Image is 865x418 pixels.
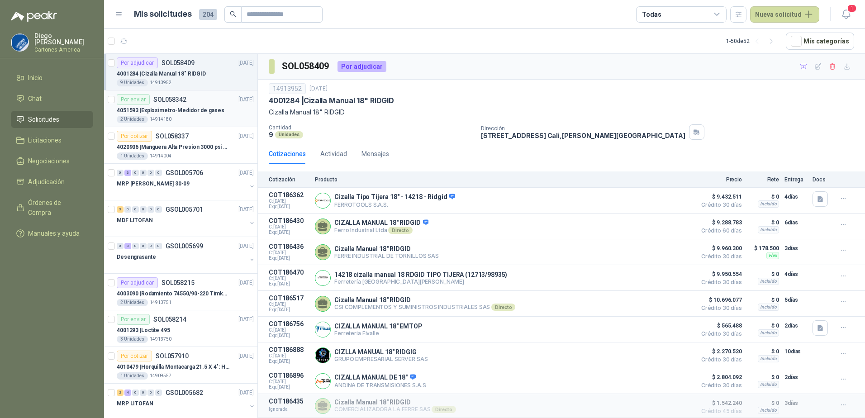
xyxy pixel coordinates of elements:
[238,59,254,67] p: [DATE]
[269,320,309,328] p: COT186756
[238,352,254,361] p: [DATE]
[28,228,80,238] span: Manuales y ayuda
[140,170,147,176] div: 0
[147,170,154,176] div: 0
[11,11,57,22] img: Logo peakr
[334,374,426,382] p: CIZALLA MANUAL DE 18"
[697,408,742,414] span: Crédito 45 días
[269,124,474,131] p: Cantidad
[104,274,257,310] a: Por adjudicarSOL058215[DATE] 4003090 |Rodamiento 74550/90-220 Timken BombaVG402 Unidades14913751
[388,227,412,234] div: Directo
[155,389,162,396] div: 0
[269,96,394,105] p: 4001284 | Cizalla Manual 18" RIDGID
[747,398,779,408] p: $ 0
[697,372,742,383] span: $ 2.804.092
[697,217,742,228] span: $ 9.288.783
[697,398,742,408] span: $ 1.542.240
[784,320,807,331] p: 2 días
[150,299,171,306] p: 14913751
[166,170,203,176] p: GSOL005706
[269,359,309,364] span: Exp: [DATE]
[117,116,148,123] div: 2 Unidades
[155,243,162,249] div: 0
[334,406,456,413] p: COMERCIALIZADORA LA FERRE SAS
[697,346,742,357] span: $ 2.270.520
[28,73,43,83] span: Inicio
[117,143,229,152] p: 4020906 | Manguera Alta Presion 3000 psi De 1-1/4"
[269,346,309,353] p: COT186888
[334,399,456,406] p: Cizalla Manual 18" RIDGID
[269,204,309,209] span: Exp: [DATE]
[784,269,807,280] p: 4 días
[117,326,170,335] p: 4001293 | Loctite 495
[747,294,779,305] p: $ 0
[334,323,423,330] p: CIZALLA MANUAL 18" EMTOP
[269,199,309,204] span: C: [DATE]
[117,253,156,261] p: Desengrasante
[117,79,148,86] div: 9 Unidades
[117,351,152,361] div: Por cotizar
[147,206,154,213] div: 0
[747,372,779,383] p: $ 0
[320,149,347,159] div: Actividad
[117,363,229,371] p: 4010479 | Horquilla Montacarga 21.5 X 4": Horquilla Telescopica Overall size 2108 x 660 x 324mm
[747,346,779,357] p: $ 0
[758,304,779,311] div: Incluido
[481,125,685,132] p: Dirección
[150,79,171,86] p: 14913952
[481,132,685,139] p: [STREET_ADDRESS] Cali , [PERSON_NAME][GEOGRAPHIC_DATA]
[11,69,93,86] a: Inicio
[150,336,171,343] p: 14913750
[269,294,309,302] p: COT186517
[28,114,59,124] span: Solicitudes
[750,6,819,23] button: Nueva solicitud
[150,372,171,380] p: 14909557
[697,228,742,233] span: Crédito 60 días
[784,346,807,357] p: 10 días
[747,320,779,331] p: $ 0
[337,61,386,72] div: Por adjudicar
[334,382,426,389] p: ANDINA DE TRANSMISIONES S.A.S
[269,405,309,414] p: Ignorada
[269,230,309,235] span: Exp: [DATE]
[104,310,257,347] a: Por enviarSOL058214[DATE] 4001293 |Loctite 4953 Unidades14913750
[155,206,162,213] div: 0
[697,383,742,388] span: Crédito 30 días
[11,34,29,51] img: Company Logo
[758,226,779,233] div: Incluido
[334,348,428,356] p: CIZLLA MANUAL 18" RIDGIG
[117,70,206,78] p: 4001284 | Cizalla Manual 18" RIDGID
[315,322,330,337] img: Company Logo
[132,170,139,176] div: 0
[758,407,779,414] div: Incluido
[238,315,254,324] p: [DATE]
[117,299,148,306] div: 2 Unidades
[361,149,389,159] div: Mensajes
[117,131,152,142] div: Por cotizar
[124,206,131,213] div: 0
[766,252,779,259] div: Flex
[28,177,65,187] span: Adjudicación
[34,47,93,52] p: Cartones America
[269,333,309,338] span: Exp: [DATE]
[315,348,330,363] img: Company Logo
[282,59,330,73] h3: SOL058409
[166,243,203,249] p: GSOL005699
[117,180,190,188] p: MRP [PERSON_NAME] 30-09
[11,111,93,128] a: Solicitudes
[334,252,439,259] p: FERRE INDUSTRIAL DE TORNILLOS SAS
[315,193,330,208] img: Company Logo
[697,243,742,254] span: $ 9.960.300
[132,243,139,249] div: 0
[156,133,189,139] p: SOL058337
[117,243,124,249] div: 0
[230,11,236,17] span: search
[334,227,428,234] p: Ferro Industrial Ltda
[269,353,309,359] span: C: [DATE]
[334,271,507,278] p: 14218 cizalla manual 18 RDGID TIPO TIJERA (12713/98935)
[124,243,131,249] div: 3
[334,201,455,208] p: FERROTOOLS S.A.S.
[275,131,303,138] div: Unidades
[269,107,854,117] p: Cizalla Manual 18" RIDGID
[697,357,742,362] span: Crédito 30 días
